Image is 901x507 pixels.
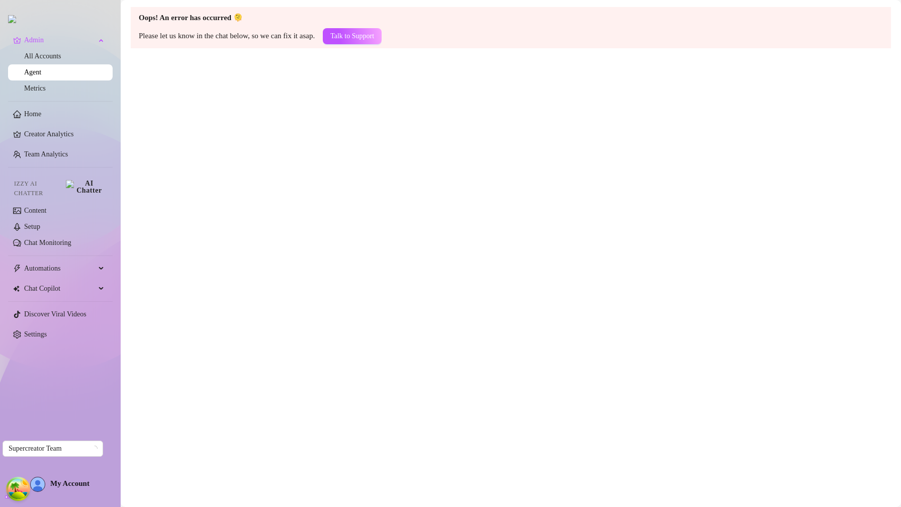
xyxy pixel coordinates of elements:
[14,179,62,198] span: Izzy AI Chatter
[8,479,28,499] button: Open Tanstack query devtools
[24,84,46,92] a: Metrics
[9,441,97,456] span: Supercreator Team
[24,223,40,230] a: Setup
[24,32,96,48] span: Admin
[330,32,374,40] span: Talk to Support
[13,36,21,44] span: crown
[13,265,21,273] span: thunderbolt
[24,330,47,338] a: Settings
[24,281,96,297] span: Chat Copilot
[24,207,46,214] a: Content
[50,479,89,487] span: My Account
[24,239,71,246] a: Chat Monitoring
[8,15,16,23] img: logo.svg
[139,14,243,22] strong: Oops! An error has occurred 🫠
[24,110,41,118] a: Home
[139,32,382,40] span: Please let us know in the chat below, so we can fix it asap.
[13,285,20,292] img: Chat Copilot
[24,261,96,277] span: Automations
[24,68,41,76] a: Agent
[24,126,105,142] a: Creator Analytics
[31,477,45,491] img: AD_cMMTxCeTpmN1d5MnKJ1j-_uXZCpTKapSSqNGg4PyXtR_tCW7gZXTNmFz2tpVv9LSyNV7ff1CaS4f4q0HLYKULQOwoM5GQR...
[24,150,68,158] a: Team Analytics
[5,492,12,499] span: build
[323,28,382,44] button: Talk to Support
[24,52,61,60] a: All Accounts
[66,180,105,194] img: AI Chatter
[24,310,86,318] a: Discover Viral Videos
[92,446,98,452] span: loading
